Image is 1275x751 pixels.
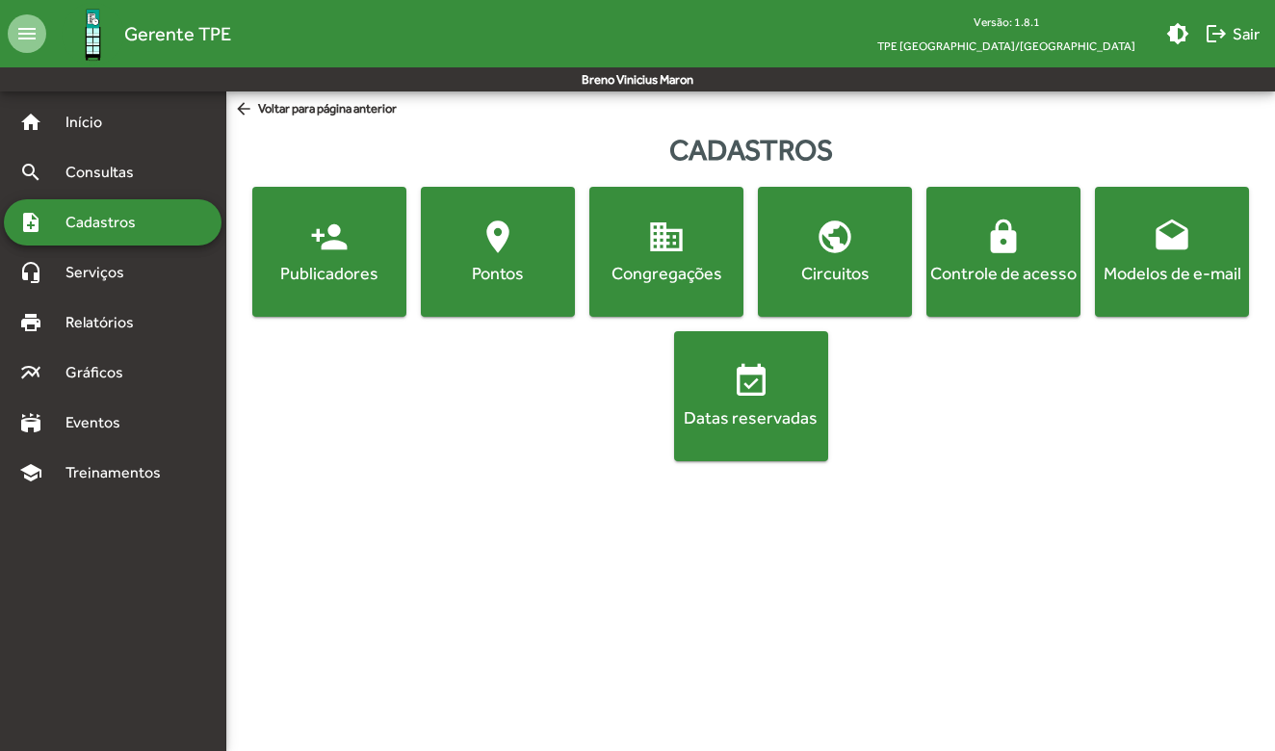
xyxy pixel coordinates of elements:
mat-icon: brightness_medium [1166,22,1189,45]
mat-icon: arrow_back [234,99,258,120]
a: Gerente TPE [46,3,231,65]
mat-icon: home [19,111,42,134]
button: Modelos de e-mail [1095,187,1249,317]
span: Início [54,111,130,134]
span: Gerente TPE [124,18,231,49]
button: Circuitos [758,187,912,317]
span: Consultas [54,161,159,184]
mat-icon: location_on [479,218,517,256]
div: Modelos de e-mail [1099,261,1245,285]
span: Gráficos [54,361,149,384]
mat-icon: stadium [19,411,42,434]
div: Versão: 1.8.1 [862,10,1151,34]
mat-icon: multiline_chart [19,361,42,384]
mat-icon: event_available [732,362,770,401]
mat-icon: headset_mic [19,261,42,284]
mat-icon: logout [1205,22,1228,45]
img: Logo [62,3,124,65]
mat-icon: note_add [19,211,42,234]
span: Eventos [54,411,146,434]
mat-icon: menu [8,14,46,53]
div: Cadastros [226,128,1275,171]
mat-icon: public [816,218,854,256]
span: TPE [GEOGRAPHIC_DATA]/[GEOGRAPHIC_DATA] [862,34,1151,58]
span: Relatórios [54,311,159,334]
span: Cadastros [54,211,161,234]
span: Serviços [54,261,150,284]
button: Pontos [421,187,575,317]
mat-icon: search [19,161,42,184]
mat-icon: print [19,311,42,334]
mat-icon: lock [984,218,1023,256]
mat-icon: drafts [1153,218,1191,256]
button: Congregações [589,187,743,317]
mat-icon: school [19,461,42,484]
span: Treinamentos [54,461,184,484]
button: Sair [1197,16,1267,51]
div: Datas reservadas [678,405,824,429]
span: Voltar para página anterior [234,99,397,120]
div: Publicadores [256,261,403,285]
div: Pontos [425,261,571,285]
button: Datas reservadas [674,331,828,461]
mat-icon: person_add [310,218,349,256]
mat-icon: domain [647,218,686,256]
div: Controle de acesso [930,261,1077,285]
div: Circuitos [762,261,908,285]
span: Sair [1205,16,1260,51]
button: Controle de acesso [926,187,1080,317]
button: Publicadores [252,187,406,317]
div: Congregações [593,261,740,285]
